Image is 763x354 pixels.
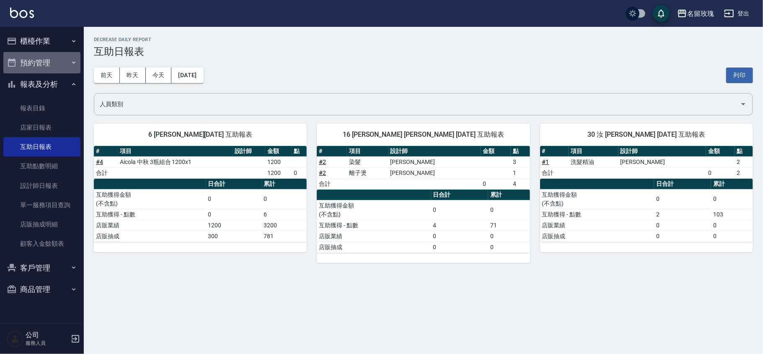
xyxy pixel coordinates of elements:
a: #2 [319,169,326,176]
td: 洗髮精油 [569,156,618,167]
td: 互助獲得 - 點數 [540,209,654,220]
td: 103 [711,209,753,220]
button: 預約管理 [3,52,80,74]
th: 點 [292,146,307,157]
button: 今天 [146,68,172,83]
td: 1200 [265,156,292,167]
td: 1 [511,167,530,178]
th: 設計師 [233,146,265,157]
td: 0 [431,200,488,220]
td: 互助獲得 - 點數 [94,209,206,220]
a: #1 [542,159,549,165]
span: 30 汝 [PERSON_NAME] [DATE] 互助報表 [550,130,743,139]
th: 累計 [262,179,307,190]
td: 店販抽成 [540,231,654,242]
td: 1200 [265,167,292,178]
a: #2 [319,159,326,165]
h3: 互助日報表 [94,46,753,57]
button: save [653,5,670,22]
td: 合計 [317,178,347,189]
td: 781 [262,231,307,242]
a: 設計師日報表 [3,176,80,195]
button: 登出 [721,6,753,21]
table: a dense table [94,179,307,242]
td: [PERSON_NAME] [388,167,481,178]
th: # [317,146,347,157]
h2: Decrease Daily Report [94,37,753,42]
td: 0 [206,189,262,209]
td: 0 [654,189,711,209]
td: [PERSON_NAME] [618,156,706,167]
th: # [94,146,118,157]
td: 0 [481,178,511,189]
th: 日合計 [206,179,262,190]
th: 累計 [711,179,753,190]
th: 金額 [265,146,292,157]
td: 互助獲得 - 點數 [317,220,431,231]
button: 昨天 [120,68,146,83]
button: 前天 [94,68,120,83]
td: 0 [711,231,753,242]
th: 項目 [569,146,618,157]
img: Person [7,331,23,347]
p: 服務人員 [26,339,68,347]
td: 0 [654,220,711,231]
button: 報表及分析 [3,73,80,95]
td: 店販業績 [94,220,206,231]
td: 2 [735,167,753,178]
td: 0 [206,209,262,220]
table: a dense table [317,146,530,190]
td: 店販業績 [540,220,654,231]
td: 71 [488,220,530,231]
th: 點 [511,146,530,157]
button: 櫃檯作業 [3,30,80,52]
a: 店販抽成明細 [3,215,80,234]
td: 3 [511,156,530,167]
td: 染髮 [347,156,388,167]
a: #4 [96,159,103,165]
th: 日合計 [431,190,488,200]
a: 互助日報表 [3,137,80,156]
td: 4 [511,178,530,189]
td: 4 [431,220,488,231]
a: 顧客入金餘額表 [3,234,80,253]
td: 0 [488,200,530,220]
td: 離子燙 [347,167,388,178]
td: 0 [711,189,753,209]
table: a dense table [540,179,753,242]
th: 金額 [481,146,511,157]
td: 0 [711,220,753,231]
td: 6 [262,209,307,220]
td: 互助獲得金額 (不含點) [317,200,431,220]
button: 商品管理 [3,279,80,300]
table: a dense table [94,146,307,179]
td: [PERSON_NAME] [388,156,481,167]
span: 6 [PERSON_NAME][DATE] 互助報表 [104,130,297,139]
a: 互助點數明細 [3,156,80,176]
td: Aicola 中秋 3瓶組合 1200x1 [118,156,232,167]
td: 互助獲得金額 (不含點) [540,189,654,209]
table: a dense table [540,146,753,179]
th: 項目 [118,146,232,157]
th: 項目 [347,146,388,157]
td: 合計 [540,167,569,178]
td: 0 [431,242,488,252]
td: 2 [654,209,711,220]
span: 16 [PERSON_NAME] [PERSON_NAME] [DATE] 互助報表 [327,130,520,139]
table: a dense table [317,190,530,253]
td: 0 [654,231,711,242]
td: 店販業績 [317,231,431,242]
td: 互助獲得金額 (不含點) [94,189,206,209]
h5: 公司 [26,331,68,339]
button: 客戶管理 [3,257,80,279]
div: 名留玫瑰 [687,8,714,19]
img: Logo [10,8,34,18]
td: 0 [262,189,307,209]
th: 點 [735,146,753,157]
th: 累計 [488,190,530,200]
a: 報表目錄 [3,99,80,118]
button: [DATE] [171,68,203,83]
td: 3200 [262,220,307,231]
th: 日合計 [654,179,711,190]
td: 1200 [206,220,262,231]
